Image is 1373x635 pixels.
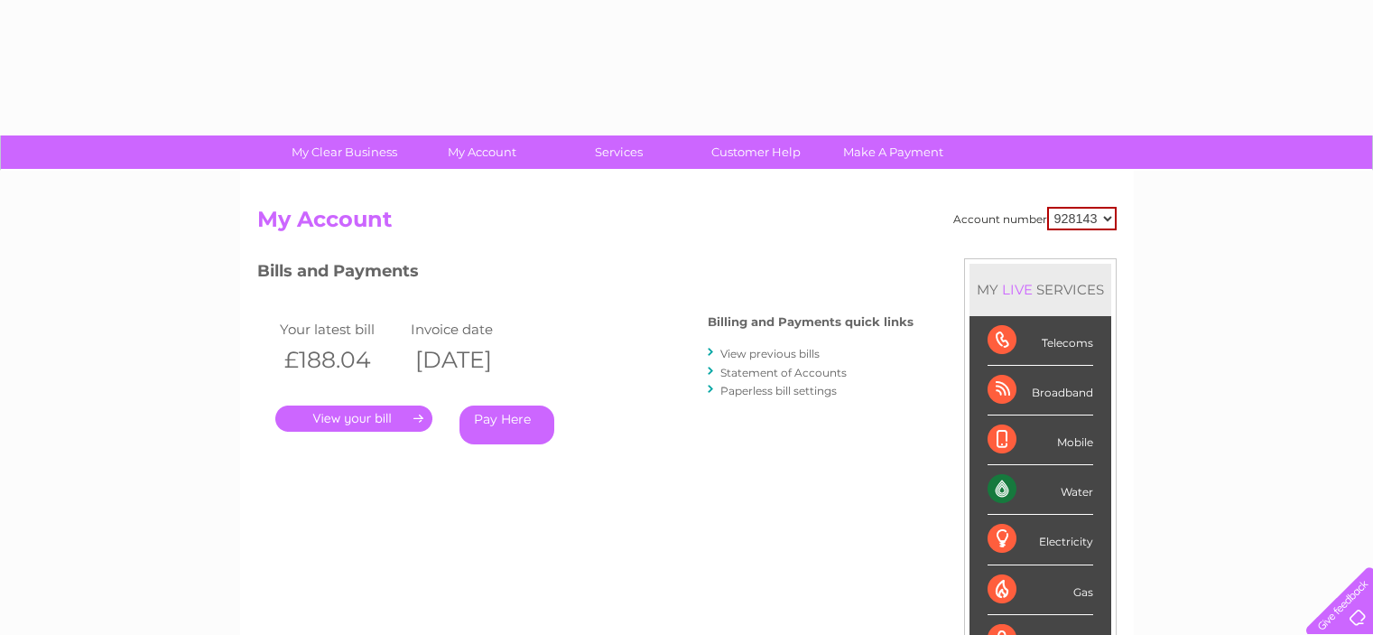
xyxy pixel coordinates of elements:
[998,281,1036,298] div: LIVE
[275,341,406,378] th: £188.04
[407,135,556,169] a: My Account
[988,515,1093,565] div: Electricity
[720,347,820,360] a: View previous bills
[257,207,1117,241] h2: My Account
[819,135,968,169] a: Make A Payment
[953,207,1117,230] div: Account number
[406,341,537,378] th: [DATE]
[720,366,847,379] a: Statement of Accounts
[988,366,1093,416] div: Broadband
[682,135,830,169] a: Customer Help
[275,406,432,432] a: .
[988,316,1093,366] div: Telecoms
[969,264,1111,315] div: MY SERVICES
[275,317,406,341] td: Your latest bill
[406,317,537,341] td: Invoice date
[988,565,1093,615] div: Gas
[988,416,1093,465] div: Mobile
[988,465,1093,515] div: Water
[720,384,837,397] a: Paperless bill settings
[270,135,419,169] a: My Clear Business
[257,258,914,290] h3: Bills and Payments
[544,135,693,169] a: Services
[708,315,914,329] h4: Billing and Payments quick links
[459,406,554,444] a: Pay Here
